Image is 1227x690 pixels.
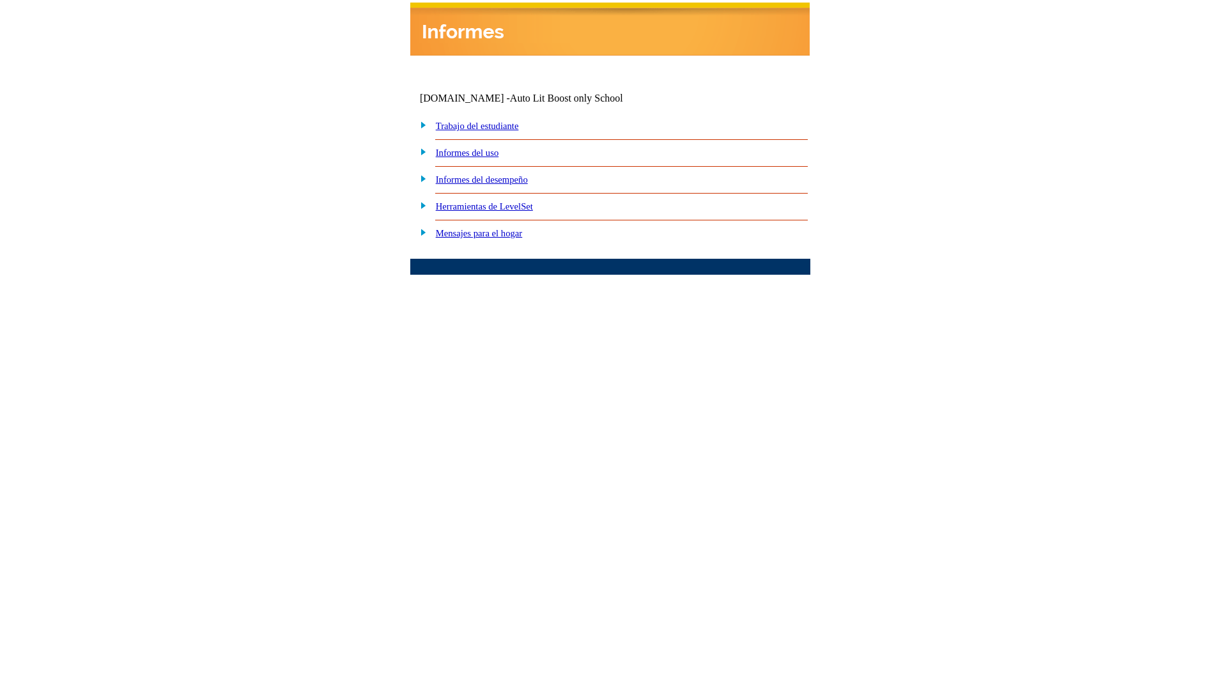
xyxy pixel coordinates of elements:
[436,148,499,158] a: Informes del uso
[436,174,528,185] a: Informes del desempeño
[510,93,623,103] nobr: Auto Lit Boost only School
[413,146,427,157] img: plus.gif
[413,199,427,211] img: plus.gif
[413,172,427,184] img: plus.gif
[413,226,427,238] img: plus.gif
[436,228,523,238] a: Mensajes para el hogar
[436,121,519,131] a: Trabajo del estudiante
[410,3,810,56] img: header
[436,201,533,211] a: Herramientas de LevelSet
[413,119,427,130] img: plus.gif
[420,93,655,104] td: [DOMAIN_NAME] -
